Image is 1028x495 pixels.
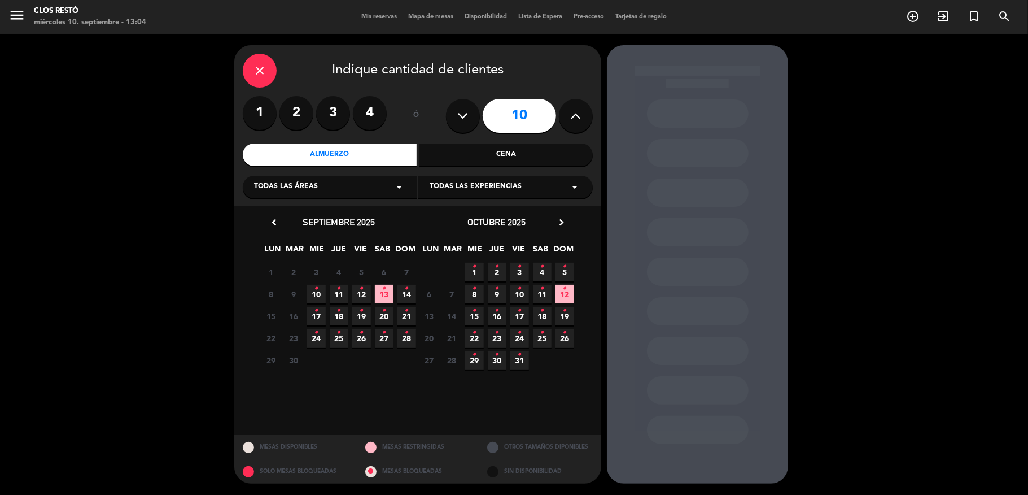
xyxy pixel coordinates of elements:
[420,285,439,303] span: 6
[532,242,550,261] span: SAB
[510,285,529,303] span: 10
[330,329,348,348] span: 25
[495,302,499,320] i: •
[8,7,25,24] i: menu
[254,181,318,193] span: Todas las áreas
[443,351,461,370] span: 28
[262,263,281,281] span: 1
[307,285,326,303] span: 10
[337,302,341,320] i: •
[382,324,386,342] i: •
[488,285,506,303] span: 9
[286,242,304,261] span: MAR
[488,242,506,261] span: JUE
[443,285,461,303] span: 7
[352,242,370,261] span: VIE
[510,307,529,325] span: 17
[262,329,281,348] span: 22
[307,329,326,348] span: 24
[443,307,461,325] span: 14
[279,96,313,130] label: 2
[518,302,522,320] i: •
[465,263,484,281] span: 1
[473,346,476,364] i: •
[465,285,484,303] span: 8
[405,302,409,320] i: •
[352,329,371,348] span: 26
[375,285,393,303] span: 13
[513,14,568,20] span: Lista de Espera
[353,96,387,130] label: 4
[420,351,439,370] span: 27
[314,280,318,298] i: •
[563,324,567,342] i: •
[533,263,552,281] span: 4
[360,324,364,342] i: •
[610,14,672,20] span: Tarjetas de regalo
[330,263,348,281] span: 4
[419,144,593,166] div: Cena
[262,285,281,303] span: 8
[234,435,357,459] div: MESAS DISPONIBLES
[285,263,303,281] span: 2
[555,307,574,325] span: 19
[518,280,522,298] i: •
[396,242,414,261] span: DOM
[465,329,484,348] span: 22
[285,307,303,325] span: 16
[374,242,392,261] span: SAB
[382,302,386,320] i: •
[495,258,499,276] i: •
[403,14,459,20] span: Mapa de mesas
[488,307,506,325] span: 16
[563,302,567,320] i: •
[473,258,476,276] i: •
[405,324,409,342] i: •
[307,263,326,281] span: 3
[330,307,348,325] span: 18
[540,258,544,276] i: •
[360,280,364,298] i: •
[937,10,950,23] i: exit_to_app
[392,180,406,194] i: arrow_drop_down
[264,242,282,261] span: LUN
[360,302,364,320] i: •
[465,351,484,370] span: 29
[357,435,479,459] div: MESAS RESTRINGIDAS
[533,329,552,348] span: 25
[357,459,479,484] div: MESAS BLOQUEADAS
[540,302,544,320] i: •
[375,329,393,348] span: 27
[479,459,601,484] div: SIN DISPONIBILIDAD
[443,329,461,348] span: 21
[495,346,499,364] i: •
[234,459,357,484] div: SOLO MESAS BLOQUEADAS
[967,10,981,23] i: turned_in_not
[375,263,393,281] span: 6
[420,329,439,348] span: 20
[398,96,435,136] div: ó
[468,216,526,228] span: octubre 2025
[510,329,529,348] span: 24
[253,64,266,77] i: close
[330,242,348,261] span: JUE
[268,216,280,228] i: chevron_left
[243,144,417,166] div: Almuerzo
[555,263,574,281] span: 5
[518,258,522,276] i: •
[510,351,529,370] span: 31
[352,263,371,281] span: 5
[422,242,440,261] span: LUN
[285,285,303,303] span: 9
[563,280,567,298] i: •
[568,14,610,20] span: Pre-acceso
[533,285,552,303] span: 11
[375,307,393,325] span: 20
[906,10,920,23] i: add_circle_outline
[533,307,552,325] span: 18
[466,242,484,261] span: MIE
[262,351,281,370] span: 29
[8,7,25,28] button: menu
[314,324,318,342] i: •
[285,329,303,348] span: 23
